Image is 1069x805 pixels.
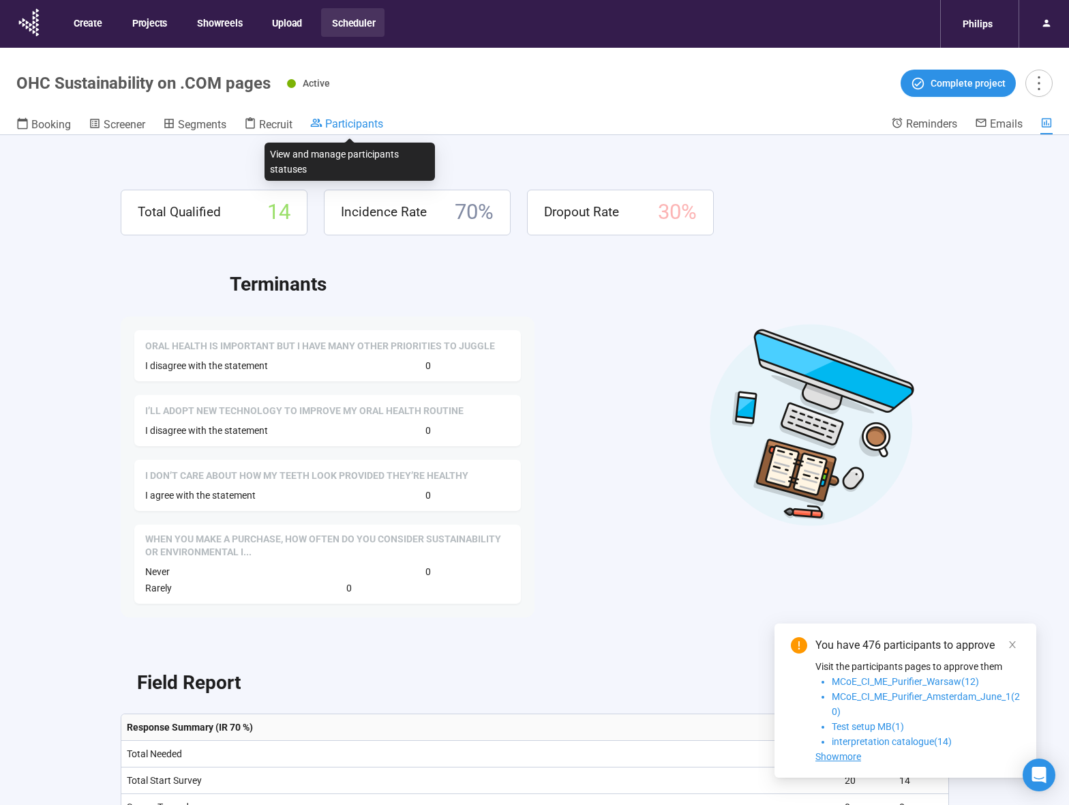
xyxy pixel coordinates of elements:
[906,117,957,130] span: Reminders
[1025,70,1053,97] button: more
[178,118,226,131] span: Segments
[455,196,494,229] span: 70 %
[138,202,221,222] span: Total Qualified
[145,425,268,436] span: I disagree with the statement
[261,8,312,37] button: Upload
[145,340,495,353] span: Oral health is important but I have many other priorities to juggle
[1029,74,1048,92] span: more
[791,637,807,654] span: exclamation-circle
[89,117,145,134] a: Screener
[127,748,182,759] span: Total Needed
[137,668,241,698] h2: Field Report
[121,8,177,37] button: Projects
[145,533,511,559] span: When you make a purchase, how often do you consider sustainability or environmental impact?
[341,202,427,222] span: Incidence Rate
[230,269,949,299] h2: Terminants
[104,118,145,131] span: Screener
[709,322,915,527] img: Desktop work notes
[901,70,1016,97] button: Complete project
[121,714,839,741] th: Response Summary (IR 70 %)
[954,11,1001,37] div: Philips
[832,736,952,747] span: interpretation catalogue(14)
[145,566,170,577] span: Never
[815,751,861,762] span: Showmore
[310,117,383,133] a: Participants
[145,405,464,418] span: I’ll adopt new technology to improve my oral health routine
[16,74,271,93] h1: OHC Sustainability on .COM pages
[832,676,979,687] span: MCoE_CI_ME_Purifier_Warsaw(12)
[658,196,697,229] span: 30 %
[145,490,256,501] span: I agree with the statement
[186,8,252,37] button: Showreels
[145,360,268,371] span: I disagree with the statement
[325,117,383,130] span: Participants
[894,767,948,794] td: 14
[544,202,619,222] span: Dropout Rate
[975,117,1023,133] a: Emails
[839,767,894,794] td: 20
[303,78,330,89] span: Active
[425,423,431,438] span: 0
[1023,759,1055,791] div: Open Intercom Messenger
[815,659,1020,674] p: Visit the participants pages to approve them
[145,469,468,483] span: I don’t care about how my teeth look provided they’re healthy
[321,8,385,37] button: Scheduler
[425,488,431,503] span: 0
[163,117,226,134] a: Segments
[346,581,352,596] span: 0
[990,117,1023,130] span: Emails
[832,721,904,732] span: Test setup MB(1)
[265,143,435,181] div: View and manage participants statuses
[127,775,202,786] span: Total Start Survey
[145,583,172,594] span: Rarely
[31,118,71,131] span: Booking
[244,117,292,134] a: Recruit
[16,117,71,134] a: Booking
[259,118,292,131] span: Recruit
[63,8,112,37] button: Create
[1008,640,1017,649] span: close
[425,358,431,373] span: 0
[931,76,1006,91] span: Complete project
[891,117,957,133] a: Reminders
[815,637,1020,654] div: You have 476 participants to approve
[832,691,1020,717] span: MCoE_CI_ME_Purifier_Amsterdam_June_1(20)
[267,196,290,229] span: 14
[425,564,431,579] span: 0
